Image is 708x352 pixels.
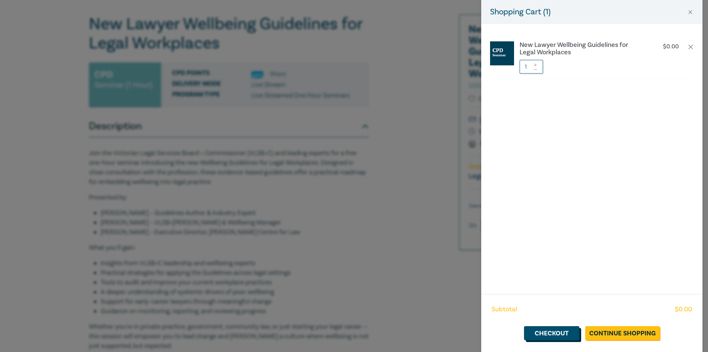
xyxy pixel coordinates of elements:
[490,41,514,65] img: CPD%20Seminar.jpg
[687,9,694,16] button: Close
[520,60,543,74] input: 1
[492,305,517,314] span: Subtotal
[524,326,579,340] a: Checkout
[675,305,692,314] span: $ 0.00
[663,43,679,50] p: $ 0.00
[585,326,660,340] a: Continue Shopping
[490,6,551,18] h5: Shopping Cart ( 1 )
[520,41,642,56] a: New Lawyer Wellbeing Guidelines for Legal Workplaces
